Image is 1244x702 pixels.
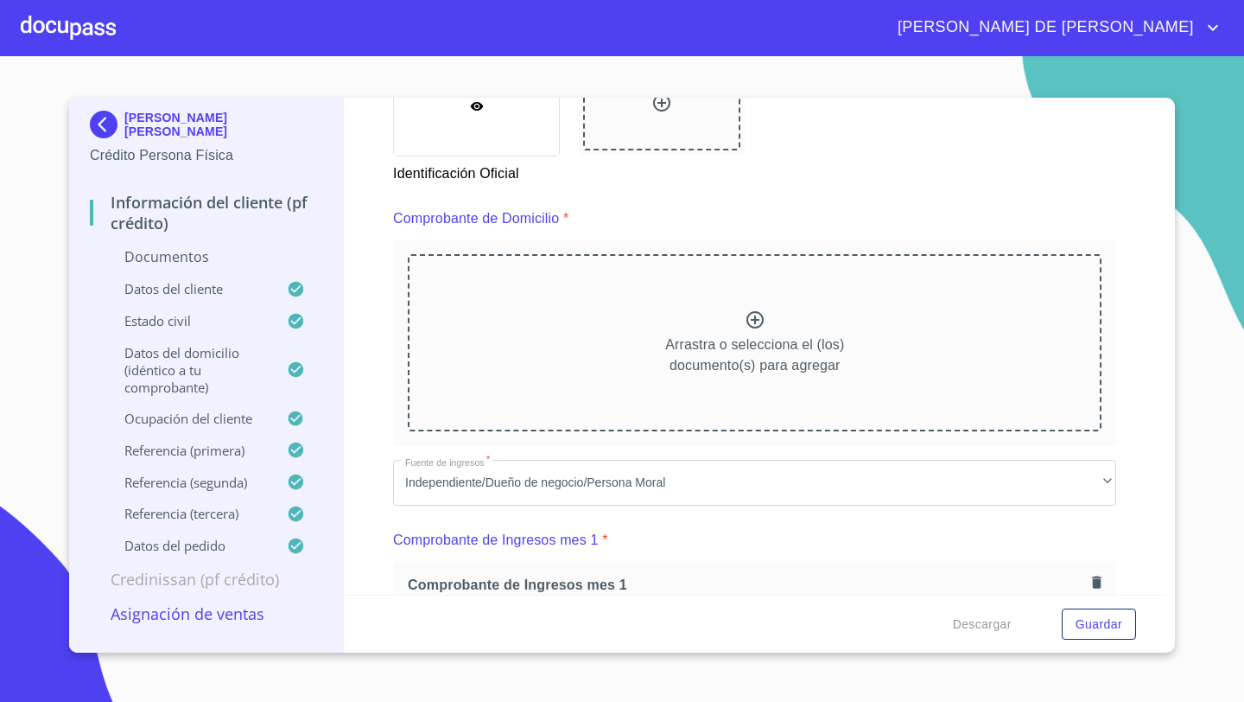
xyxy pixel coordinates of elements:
[885,14,1203,41] span: [PERSON_NAME] DE [PERSON_NAME]
[1062,609,1136,641] button: Guardar
[90,344,287,396] p: Datos del domicilio (idéntico a tu comprobante)
[90,410,287,427] p: Ocupación del Cliente
[90,537,287,554] p: Datos del pedido
[124,111,322,138] p: [PERSON_NAME] [PERSON_NAME]
[90,603,322,624] p: Asignación de Ventas
[90,280,287,297] p: Datos del cliente
[393,530,598,551] p: Comprobante de Ingresos mes 1
[90,569,322,590] p: Credinissan (PF crédito)
[393,156,558,184] p: Identificación Oficial
[885,14,1223,41] button: account of current user
[90,192,322,233] p: Información del cliente (PF crédito)
[90,247,322,266] p: Documentos
[393,208,559,229] p: Comprobante de Domicilio
[1076,614,1122,635] span: Guardar
[90,145,322,166] p: Crédito Persona Física
[90,505,287,522] p: Referencia (tercera)
[90,442,287,459] p: Referencia (primera)
[393,460,1116,507] div: Independiente/Dueño de negocio/Persona Moral
[90,312,287,329] p: Estado Civil
[90,111,322,145] div: [PERSON_NAME] [PERSON_NAME]
[90,474,287,491] p: Referencia (segunda)
[665,335,844,376] p: Arrastra o selecciona el (los) documento(s) para agregar
[90,111,124,138] img: Docupass spot blue
[408,576,1085,594] span: Comprobante de Ingresos mes 1
[953,614,1012,635] span: Descargar
[946,609,1019,641] button: Descargar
